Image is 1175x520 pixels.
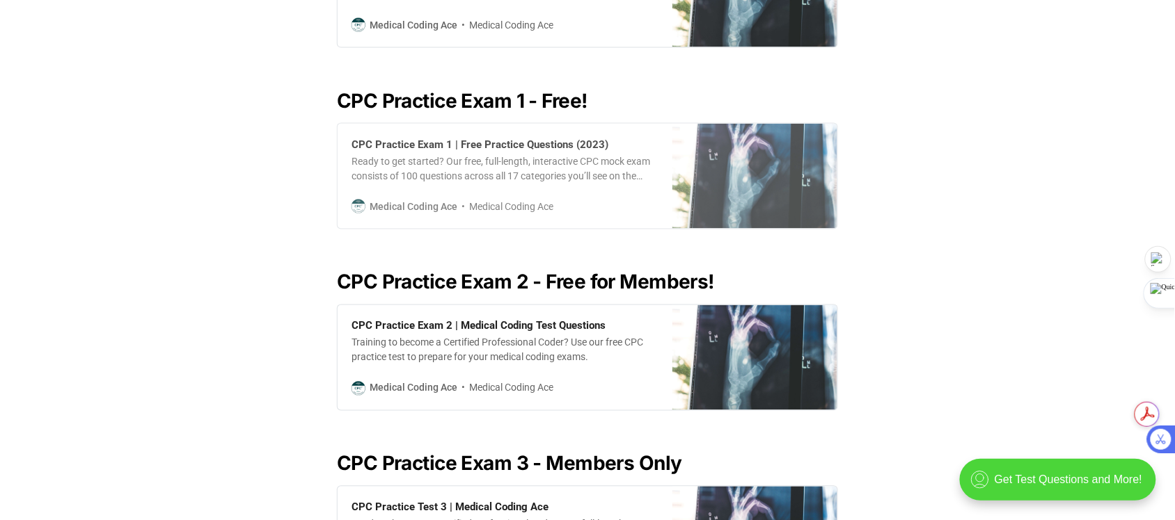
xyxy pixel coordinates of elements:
[370,17,457,33] span: Medical Coding Ace
[337,453,838,475] h2: CPC Practice Exam 3 - Members Only
[337,304,838,411] a: CPC Practice Exam 2 | Medical Coding Test QuestionsTraining to become a Certified Professional Co...
[352,501,549,515] div: CPC Practice Test 3 | Medical Coding Ace
[352,319,606,334] div: CPC Practice Exam 2 | Medical Coding Test Questions
[352,154,659,184] div: Ready to get started? Our free, full-length, interactive CPC mock exam consists of 100 questions ...
[370,199,457,214] span: Medical Coding Ace
[352,138,608,152] div: CPC Practice Exam 1 | Free Practice Questions (2023)
[352,336,659,365] div: Training to become a Certified Professional Coder? Use our free CPC practice test to prepare for ...
[337,123,838,229] a: CPC Practice Exam 1 | Free Practice Questions (2023)Ready to get started? Our free, full-length, ...
[337,271,838,293] h2: CPC Practice Exam 2 - Free for Members!
[457,380,553,396] span: Medical Coding Ace
[457,17,553,33] span: Medical Coding Ace
[337,90,838,112] h2: CPC Practice Exam 1 - Free!
[457,199,553,215] span: Medical Coding Ace
[948,452,1175,520] iframe: portal-trigger
[370,380,457,396] span: Medical Coding Ace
